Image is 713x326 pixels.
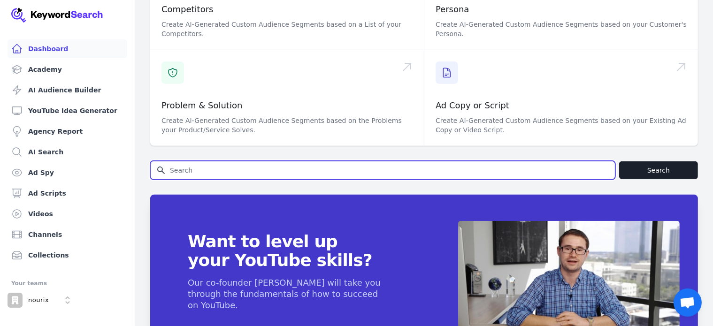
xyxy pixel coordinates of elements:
[8,60,127,79] a: Academy
[8,143,127,161] a: AI Search
[8,39,127,58] a: Dashboard
[28,296,49,304] p: nourix
[188,232,383,270] span: Want to level up your YouTube skills?
[8,122,127,141] a: Agency Report
[8,101,127,120] a: YouTube Idea Generator
[436,100,509,110] a: Ad Copy or Script
[674,288,702,317] a: Open chat
[8,225,127,244] a: Channels
[436,4,469,14] a: Persona
[8,293,75,308] button: Open organization switcher
[11,8,103,23] img: Your Company
[8,246,127,265] a: Collections
[8,81,127,99] a: AI Audience Builder
[619,161,698,179] button: Search
[11,278,123,289] div: Your teams
[8,184,127,203] a: Ad Scripts
[161,4,214,14] a: Competitors
[8,163,127,182] a: Ad Spy
[188,277,383,311] p: Our co-founder [PERSON_NAME] will take you through the fundamentals of how to succeed on YouTube.
[8,205,127,223] a: Videos
[8,293,23,308] img: nourix
[151,161,615,179] input: Search
[161,100,242,110] a: Problem & Solution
